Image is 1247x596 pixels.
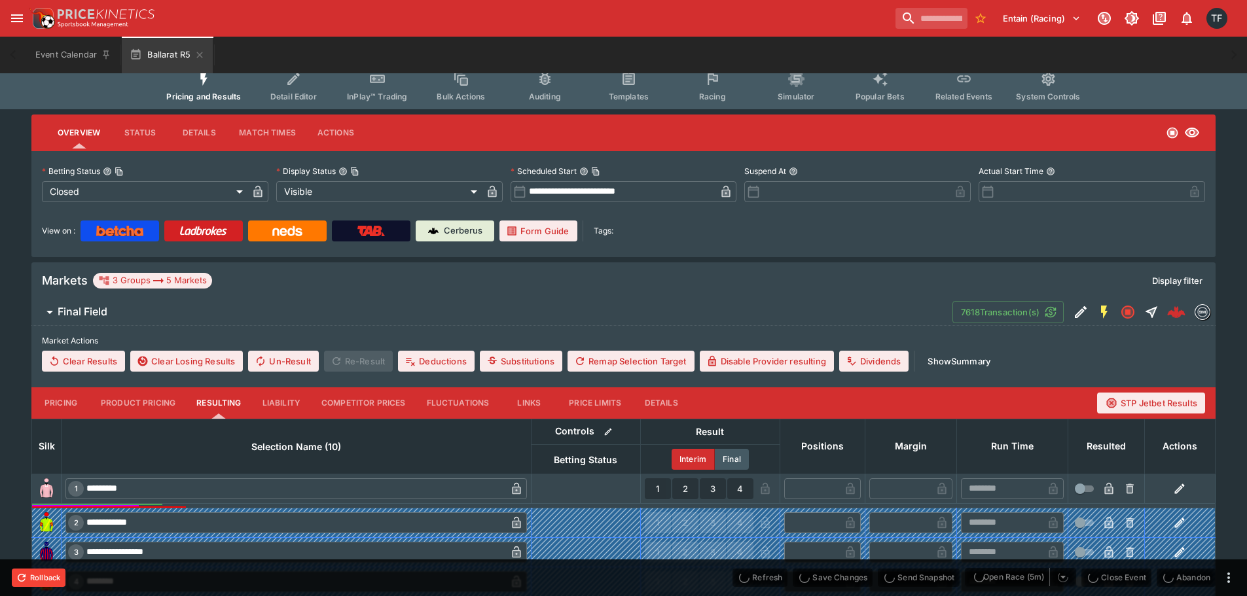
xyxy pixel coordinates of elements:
[1195,304,1210,320] div: betmakers
[529,92,561,101] span: Auditing
[1221,570,1237,586] button: more
[1167,303,1185,321] div: 8e77acd1-fe83-4df9-9c7e-59191d9df628
[122,37,213,73] button: Ballarat R5
[437,92,485,101] span: Bulk Actions
[42,273,88,288] h5: Markets
[715,449,749,470] button: Final
[398,351,475,372] button: Deductions
[36,512,57,533] img: runner 2
[579,167,588,176] button: Scheduled StartCopy To Clipboard
[31,387,90,419] button: Pricing
[156,63,1091,109] div: Event type filters
[1184,125,1200,141] svg: Visible
[952,301,1064,323] button: 7618Transaction(s)
[58,305,107,319] h6: Final Field
[276,166,336,177] p: Display Status
[1093,300,1116,324] button: SGM Enabled
[58,22,128,27] img: Sportsbook Management
[324,351,393,372] span: Re-Result
[347,92,407,101] span: InPlay™ Trading
[115,167,124,176] button: Copy To Clipboard
[1157,570,1216,583] span: Mark an event as closed and abandoned.
[186,387,251,419] button: Resulting
[609,92,649,101] span: Templates
[338,167,348,176] button: Display StatusCopy To Clipboard
[645,478,671,499] button: 1
[90,387,186,419] button: Product Pricing
[1016,92,1080,101] span: System Controls
[1144,270,1210,291] button: Display filter
[58,9,154,19] img: PriceKinetics
[47,117,111,149] button: Overview
[272,226,302,236] img: Neds
[700,351,834,372] button: Disable Provider resulting
[5,7,29,30] button: open drawer
[36,478,57,499] img: runner 1
[780,419,865,474] th: Positions
[71,548,81,557] span: 3
[1116,300,1140,324] button: Closed
[42,331,1205,351] label: Market Actions
[979,166,1043,177] p: Actual Start Time
[428,226,439,236] img: Cerberus
[350,167,359,176] button: Copy To Clipboard
[179,226,227,236] img: Ladbrokes
[499,220,577,241] a: Form Guide
[42,220,75,241] label: View on :
[71,518,81,527] span: 2
[594,220,613,241] label: Tags:
[270,92,317,101] span: Detail Editor
[170,117,228,149] button: Details
[1093,7,1116,30] button: Connected to PK
[1163,299,1189,325] a: 8e77acd1-fe83-4df9-9c7e-59191d9df628
[699,92,726,101] span: Racing
[1068,419,1144,474] th: Resulted
[306,117,365,149] button: Actions
[965,568,1076,586] div: split button
[1195,305,1210,319] img: betmakers
[1097,393,1205,413] button: STP Jetbet Results
[1202,4,1231,33] button: Tom Flynn
[357,226,385,236] img: TabNZ
[1175,7,1199,30] button: Notifications
[166,92,241,101] span: Pricing and Results
[640,419,780,444] th: Result
[935,92,992,101] span: Related Events
[252,387,311,419] button: Liability
[29,5,55,31] img: PriceKinetics Logo
[789,167,798,176] button: Suspend At
[444,224,482,237] p: Cerberus
[36,542,57,563] img: runner 3
[111,117,170,149] button: Status
[1148,7,1171,30] button: Documentation
[672,478,698,499] button: 2
[1167,303,1185,321] img: logo-cerberus--red.svg
[42,181,247,202] div: Closed
[744,166,786,177] p: Suspend At
[72,484,81,493] span: 1
[568,351,695,372] button: Remap Selection Target
[1206,8,1227,29] div: Tom Flynn
[1140,300,1163,324] button: Straight
[130,351,243,372] button: Clear Losing Results
[920,351,998,372] button: ShowSummary
[31,299,952,325] button: Final Field
[228,117,306,149] button: Match Times
[778,92,814,101] span: Simulator
[237,439,355,455] span: Selection Name (10)
[32,419,62,474] th: Silk
[856,92,905,101] span: Popular Bets
[970,8,991,29] button: No Bookmarks
[416,387,500,419] button: Fluctuations
[1144,419,1215,474] th: Actions
[1166,126,1179,139] svg: Closed
[276,181,482,202] div: Visible
[12,569,65,587] button: Rollback
[700,478,726,499] button: 3
[42,166,100,177] p: Betting Status
[839,351,909,372] button: Dividends
[248,351,318,372] button: Un-Result
[865,419,956,474] th: Margin
[98,273,207,289] div: 3 Groups 5 Markets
